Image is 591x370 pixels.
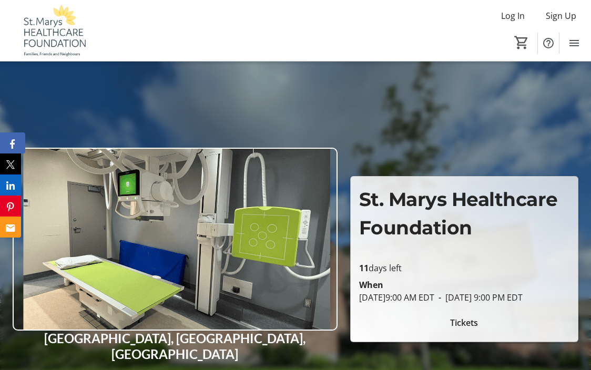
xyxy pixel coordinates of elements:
button: Help [538,33,559,54]
strong: [GEOGRAPHIC_DATA], [GEOGRAPHIC_DATA], [GEOGRAPHIC_DATA] [44,331,305,362]
span: [DATE] 9:00 PM EDT [434,292,523,303]
div: When [359,279,383,291]
button: Sign Up [537,7,585,24]
span: Tickets [450,316,478,329]
img: Campaign CTA Media Photo [13,148,338,330]
button: Cart [512,33,531,52]
button: Menu [564,33,585,54]
p: days left [359,262,569,274]
span: - [434,292,445,303]
span: Sign Up [546,9,576,22]
span: Log In [501,9,525,22]
img: St. Marys Healthcare Foundation's Logo [6,4,100,57]
button: Tickets [359,312,569,333]
span: [DATE] 9:00 AM EDT [359,292,434,303]
span: St. Marys Healthcare Foundation [359,188,558,239]
span: 11 [359,262,369,274]
button: Log In [493,7,533,24]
